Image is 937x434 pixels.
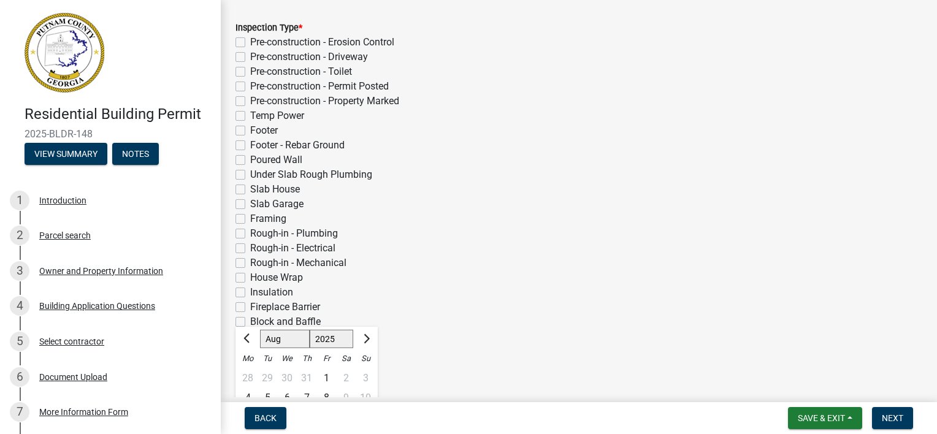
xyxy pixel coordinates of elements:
div: Sa [336,349,356,368]
div: 6 [10,367,29,387]
div: Fr [316,349,336,368]
div: Owner and Property Information [39,267,163,275]
button: Next month [358,329,373,349]
div: 31 [297,368,316,388]
div: We [277,349,297,368]
div: 8 [316,388,336,408]
div: Monday, July 28, 2025 [238,368,258,388]
label: Rough-in - Electrical [250,241,335,256]
div: 3 [10,261,29,281]
div: Document Upload [39,373,107,381]
label: Poured Wall [250,153,302,167]
label: House Wrap [250,270,303,285]
select: Select year [310,330,354,348]
button: Next [872,407,913,429]
select: Select month [260,330,310,348]
div: Tu [258,349,277,368]
div: Thursday, July 31, 2025 [297,368,316,388]
label: Insulation [250,285,293,300]
button: Save & Exit [788,407,862,429]
label: Slab House [250,182,300,197]
div: Introduction [39,196,86,205]
div: Friday, August 8, 2025 [316,388,336,408]
div: Select contractor [39,337,104,346]
label: Under Slab Rough Plumbing [250,167,372,182]
span: 2025-BLDR-148 [25,128,196,140]
wm-modal-confirm: Summary [25,150,107,159]
button: Previous month [240,329,255,349]
span: Save & Exit [798,413,845,423]
div: 2 [10,226,29,245]
div: Mo [238,349,258,368]
div: Tuesday, August 5, 2025 [258,388,277,408]
div: 7 [10,402,29,422]
label: Rough-in - Plumbing [250,226,338,241]
label: Footer [250,123,278,138]
button: Notes [112,143,159,165]
label: Framing [250,211,286,226]
div: More Information Form [39,408,128,416]
label: Fireplace Barrier [250,300,320,314]
label: Footer - Rebar Ground [250,138,345,153]
div: Monday, August 4, 2025 [238,388,258,408]
div: 5 [10,332,29,351]
label: Inspection Type [235,24,302,32]
div: Parcel search [39,231,91,240]
div: 1 [316,368,336,388]
label: Temp Power [250,108,304,123]
div: Building Application Questions [39,302,155,310]
div: 28 [238,368,258,388]
button: Back [245,407,286,429]
label: Pre-construction - Erosion Control [250,35,394,50]
h4: Residential Building Permit [25,105,211,123]
div: Su [356,349,375,368]
div: 29 [258,368,277,388]
span: Back [254,413,277,423]
div: 1 [10,191,29,210]
label: Rough-in - Mechanical [250,256,346,270]
wm-modal-confirm: Notes [112,150,159,159]
div: Thursday, August 7, 2025 [297,388,316,408]
div: 4 [10,296,29,316]
img: Putnam County, Georgia [25,13,104,93]
div: Wednesday, July 30, 2025 [277,368,297,388]
label: Pre-construction - Toilet [250,64,352,79]
div: Friday, August 1, 2025 [316,368,336,388]
span: Next [882,413,903,423]
div: Th [297,349,316,368]
div: Tuesday, July 29, 2025 [258,368,277,388]
label: Block and Baffle [250,314,321,329]
button: View Summary [25,143,107,165]
div: Wednesday, August 6, 2025 [277,388,297,408]
label: Slab Garage [250,197,304,211]
label: Pre-construction - Driveway [250,50,368,64]
div: 30 [277,368,297,388]
label: Pre-construction - Property Marked [250,94,399,108]
label: Pre-construction - Permit Posted [250,79,389,94]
